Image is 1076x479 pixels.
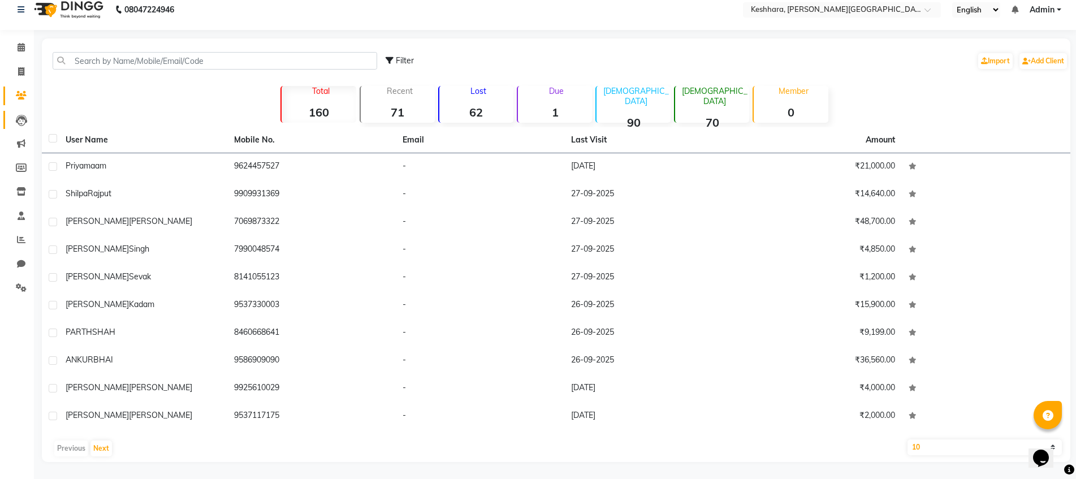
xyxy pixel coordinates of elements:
[227,292,396,320] td: 9537330003
[66,216,129,226] span: [PERSON_NAME]
[66,244,129,254] span: [PERSON_NAME]
[129,299,154,309] span: Kadam
[396,209,564,236] td: -
[733,375,902,403] td: ₹4,000.00
[564,153,733,181] td: [DATE]
[733,403,902,430] td: ₹2,000.00
[227,375,396,403] td: 9925610029
[444,86,513,96] p: Lost
[66,271,129,282] span: [PERSON_NAME]
[859,127,902,153] th: Amount
[564,127,733,153] th: Last Visit
[286,86,356,96] p: Total
[66,410,129,420] span: [PERSON_NAME]
[66,327,92,337] span: PARTH
[733,320,902,347] td: ₹9,199.00
[396,127,564,153] th: Email
[520,86,592,96] p: Due
[733,264,902,292] td: ₹1,200.00
[396,375,564,403] td: -
[733,347,902,375] td: ₹36,560.00
[396,347,564,375] td: -
[564,236,733,264] td: 27-09-2025
[978,53,1013,69] a: Import
[227,264,396,292] td: 8141055123
[92,327,115,337] span: SHAH
[733,292,902,320] td: ₹15,900.00
[227,153,396,181] td: 9624457527
[680,86,749,106] p: [DEMOGRAPHIC_DATA]
[66,382,129,392] span: [PERSON_NAME]
[90,441,112,456] button: Next
[396,236,564,264] td: -
[564,292,733,320] td: 26-09-2025
[733,236,902,264] td: ₹4,850.00
[396,403,564,430] td: -
[396,181,564,209] td: -
[365,86,435,96] p: Recent
[564,181,733,209] td: 27-09-2025
[227,181,396,209] td: 9909931369
[564,347,733,375] td: 26-09-2025
[66,161,84,171] span: priya
[564,403,733,430] td: [DATE]
[564,264,733,292] td: 27-09-2025
[601,86,671,106] p: [DEMOGRAPHIC_DATA]
[129,271,151,282] span: sevak
[733,181,902,209] td: ₹14,640.00
[227,236,396,264] td: 7990048574
[227,320,396,347] td: 8460668641
[396,153,564,181] td: -
[59,127,227,153] th: User Name
[396,264,564,292] td: -
[733,209,902,236] td: ₹48,700.00
[1030,4,1055,16] span: Admin
[227,127,396,153] th: Mobile No.
[282,105,356,119] strong: 160
[564,320,733,347] td: 26-09-2025
[129,382,192,392] span: [PERSON_NAME]
[88,188,111,198] span: Rajput
[439,105,513,119] strong: 62
[564,209,733,236] td: 27-09-2025
[66,355,93,365] span: ANKUR
[733,153,902,181] td: ₹21,000.00
[66,188,88,198] span: shilpa
[1029,434,1065,468] iframe: chat widget
[361,105,435,119] strong: 71
[93,355,113,365] span: BHAI
[675,115,749,130] strong: 70
[396,55,414,66] span: Filter
[396,320,564,347] td: -
[227,403,396,430] td: 9537117175
[129,410,192,420] span: [PERSON_NAME]
[84,161,106,171] span: maam
[758,86,828,96] p: Member
[227,209,396,236] td: 7069873322
[129,216,192,226] span: [PERSON_NAME]
[597,115,671,130] strong: 90
[66,299,129,309] span: [PERSON_NAME]
[564,375,733,403] td: [DATE]
[53,52,377,70] input: Search by Name/Mobile/Email/Code
[518,105,592,119] strong: 1
[227,347,396,375] td: 9586909090
[754,105,828,119] strong: 0
[396,292,564,320] td: -
[1019,53,1067,69] a: Add Client
[129,244,149,254] span: singh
